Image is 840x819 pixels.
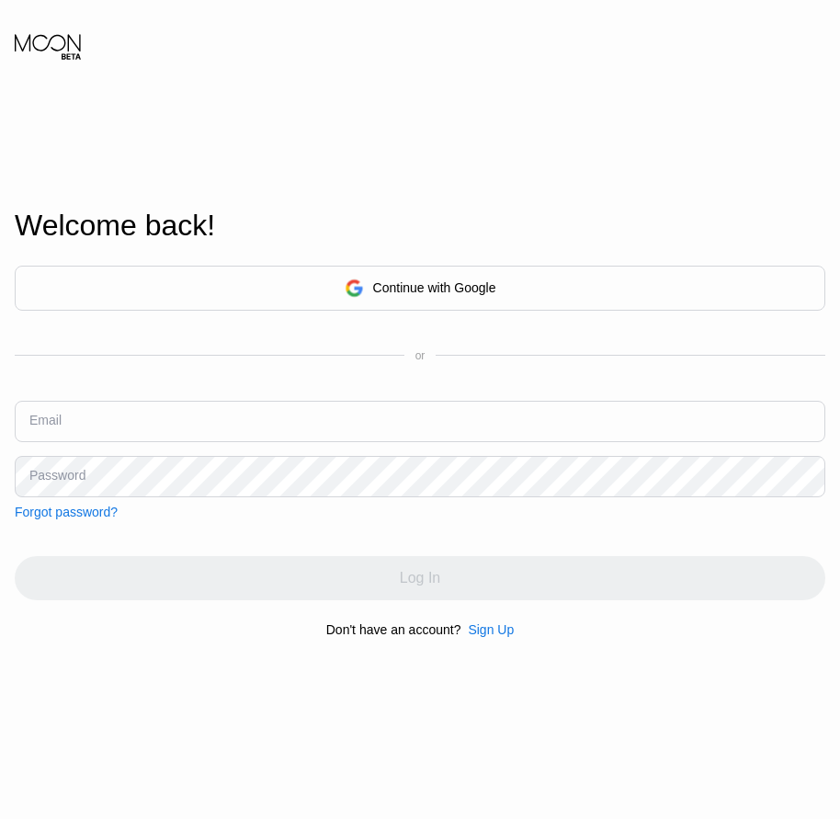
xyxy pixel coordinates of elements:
[468,622,514,637] div: Sign Up
[460,622,514,637] div: Sign Up
[15,266,825,311] div: Continue with Google
[29,468,85,483] div: Password
[29,413,62,427] div: Email
[326,622,461,637] div: Don't have an account?
[15,505,118,519] div: Forgot password?
[15,209,825,243] div: Welcome back!
[415,349,426,362] div: or
[373,280,496,295] div: Continue with Google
